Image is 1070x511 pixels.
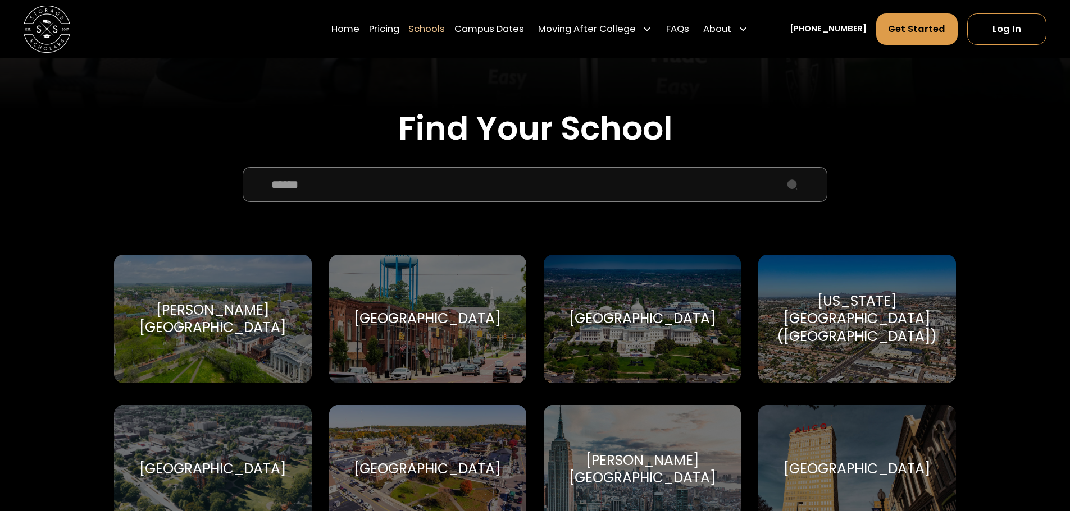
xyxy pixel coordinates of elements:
div: [US_STATE][GEOGRAPHIC_DATA] ([GEOGRAPHIC_DATA]) [772,292,941,345]
div: Moving After College [538,22,636,36]
a: Pricing [369,13,399,45]
div: About [699,13,753,45]
a: Campus Dates [454,13,524,45]
a: Go to selected school [329,255,526,383]
a: Log In [967,13,1046,45]
img: Storage Scholars main logo [24,6,70,52]
a: Schools [408,13,445,45]
a: Go to selected school [758,255,955,383]
div: [PERSON_NAME][GEOGRAPHIC_DATA] [558,452,727,486]
div: [PERSON_NAME][GEOGRAPHIC_DATA] [128,301,297,336]
div: [GEOGRAPHIC_DATA] [784,460,931,477]
div: Moving After College [534,13,657,45]
a: home [24,6,70,52]
div: About [703,22,731,36]
a: Get Started [876,13,958,45]
a: FAQs [666,13,689,45]
div: [GEOGRAPHIC_DATA] [354,310,501,327]
div: [GEOGRAPHIC_DATA] [569,310,716,327]
a: Go to selected school [544,255,741,383]
div: [GEOGRAPHIC_DATA] [139,460,286,477]
a: Go to selected school [114,255,311,383]
a: Home [331,13,359,45]
div: [GEOGRAPHIC_DATA] [354,460,501,477]
h2: Find Your School [114,109,955,148]
a: [PHONE_NUMBER] [790,23,867,35]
